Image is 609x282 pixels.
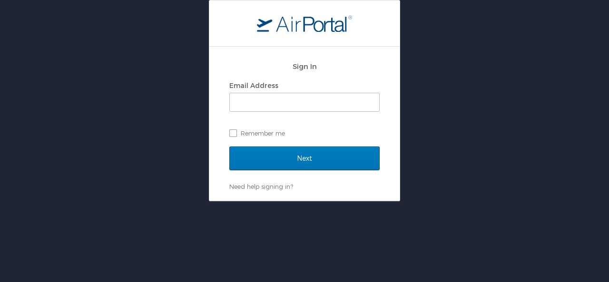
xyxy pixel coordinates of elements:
[257,15,352,32] img: logo
[229,81,278,89] label: Email Address
[229,61,380,72] h2: Sign In
[229,126,380,140] label: Remember me
[229,183,293,190] a: Need help signing in?
[229,146,380,170] input: Next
